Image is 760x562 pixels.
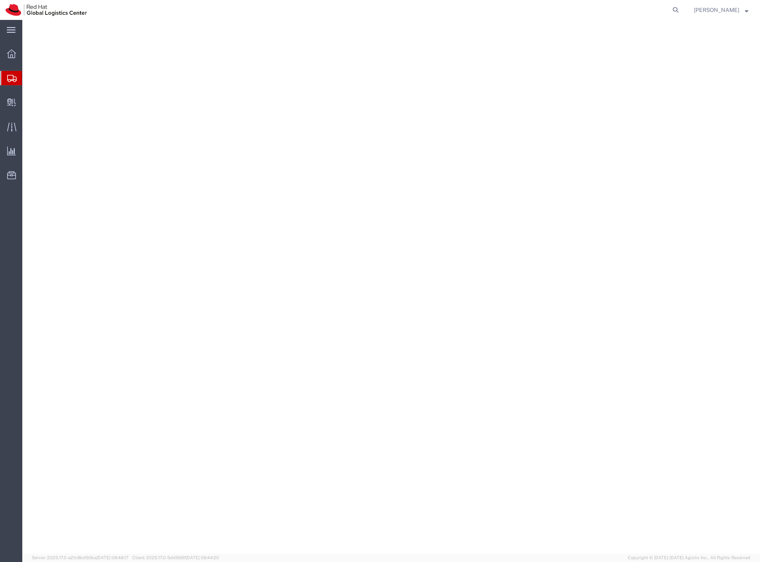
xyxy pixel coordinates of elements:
[132,555,219,560] span: Client: 2025.17.0-5dd568f
[32,555,129,560] span: Server: 2025.17.0-a2fc8bd50ba
[694,6,739,14] span: Filip Lizuch
[96,555,129,560] span: [DATE] 08:48:17
[6,4,87,16] img: logo
[22,20,760,554] iframe: FS Legacy Container
[186,555,219,560] span: [DATE] 08:44:20
[628,554,750,561] span: Copyright © [DATE]-[DATE] Agistix Inc., All Rights Reserved
[693,5,749,15] button: [PERSON_NAME]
